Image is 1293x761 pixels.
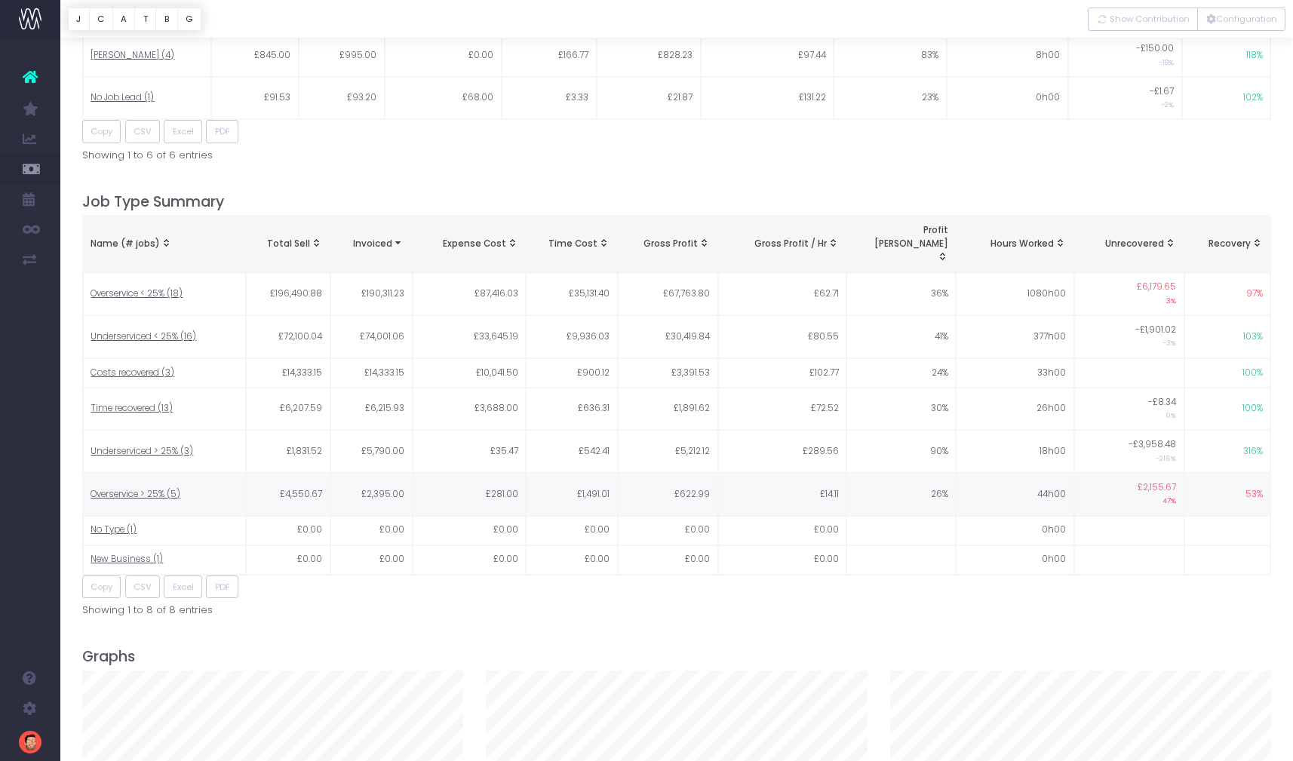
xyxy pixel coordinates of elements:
td: 24% [846,358,956,388]
span: Copy [91,125,112,138]
span: Copy [91,581,112,594]
small: -216% [1156,451,1176,463]
span: 100% [1242,367,1263,380]
td: £91.53 [211,77,298,120]
button: A [112,8,136,31]
div: Vertical button group [68,8,201,31]
td: £3.33 [502,77,597,120]
td: £0.00 [246,545,330,575]
button: G [177,8,201,31]
td: £1,891.62 [618,388,718,431]
td: £636.31 [526,388,617,431]
td: £289.56 [718,430,847,473]
td: 36% [846,273,956,316]
td: £0.00 [246,516,330,545]
span: Invoiced [353,238,392,251]
td: £6,207.59 [246,388,330,431]
button: PDF [206,120,238,143]
td: 90% [846,430,956,473]
div: Showing 1 to 6 of 6 entries [82,143,1272,162]
td: £10,041.50 [413,358,527,388]
th: Hours Worked: activate to sort column ascending [956,216,1074,272]
td: £35,131.40 [526,273,617,316]
span: Profit [PERSON_NAME] [855,224,947,250]
span: £2,155.67 [1138,481,1176,495]
td: £62.71 [718,273,847,316]
td: £0.00 [413,545,527,575]
h4: Graphs [82,648,1272,665]
td: £0.00 [526,545,617,575]
td: £14,333.15 [330,358,413,388]
span: PDF [215,581,230,594]
td: £3,688.00 [413,388,527,431]
span: 118% [1246,49,1263,63]
td: £6,215.93 [330,388,413,431]
td: £97.44 [701,34,834,77]
td: £68.00 [385,77,502,120]
th: Time Cost: activate to sort column ascending [526,216,617,272]
td: £131.22 [701,77,834,120]
span: Gross Profit / Hr [754,238,827,251]
button: PDF [206,575,238,599]
span: 53% [1245,488,1263,502]
span: CSV [134,125,152,138]
th: Expense Cost: activate to sort column ascending [413,216,527,272]
td: £190,311.23 [330,273,413,316]
td: £845.00 [211,34,298,77]
td: £196,490.88 [246,273,330,316]
td: £4,550.67 [246,473,330,516]
span: Excel [173,125,194,138]
td: £622.99 [618,473,718,516]
th: Unrecovered: activate to sort column ascending [1074,216,1184,272]
td: £166.77 [502,34,597,77]
td: £2,395.00 [330,473,413,516]
span: No Type (1) [91,523,137,537]
td: 1080h00 [956,273,1074,316]
small: -18% [1159,55,1174,67]
div: Vertical button group [1088,8,1285,31]
td: £30,419.84 [618,315,718,358]
span: No Job Lead (1) [91,91,154,105]
th: Total Sell: activate to sort column ascending [246,216,330,272]
td: 0h00 [947,77,1068,120]
span: CSV [134,581,152,594]
th: Recovery: activate to sort column ascending [1184,216,1270,272]
span: -£3,958.48 [1129,438,1176,452]
span: New Business (1) [91,553,163,566]
span: 316% [1243,445,1263,459]
span: Expense Cost [443,238,506,251]
td: £67,763.80 [618,273,718,316]
td: £1,831.52 [246,430,330,473]
th: Name (# jobs): activate to sort column ascending [83,216,246,272]
td: £0.00 [618,545,718,575]
button: CSV [125,575,161,599]
td: £0.00 [618,516,718,545]
th: Gross Profit / Hr: activate to sort column ascending [718,216,847,272]
td: 0h00 [956,545,1074,575]
span: -£8.34 [1148,396,1176,410]
td: 41% [846,315,956,358]
span: Time Cost [548,238,597,251]
td: 23% [834,77,946,120]
span: £6,179.65 [1137,281,1176,294]
td: £14.11 [718,473,847,516]
small: -2% [1161,97,1174,109]
button: Show Contribution [1088,8,1198,31]
td: 44h00 [956,473,1074,516]
td: £0.00 [330,516,413,545]
td: 8h00 [947,34,1068,77]
th: Gross Profit: activate to sort column ascending [618,216,718,272]
td: £5,790.00 [330,430,413,473]
span: Total Sell [267,238,310,251]
th: Profit Margin: activate to sort column ascending [846,216,956,272]
td: £0.00 [718,516,847,545]
h4: Job Type Summary [82,193,1272,210]
button: J [68,8,90,31]
td: 18h00 [956,430,1074,473]
td: £0.00 [526,516,617,545]
span: -£150.00 [1136,42,1174,56]
span: Overservice < 25% (18) [91,287,183,301]
th: Invoiced: activate to sort column ascending [330,216,413,272]
td: £21.87 [597,77,701,120]
small: 0% [1166,408,1176,420]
